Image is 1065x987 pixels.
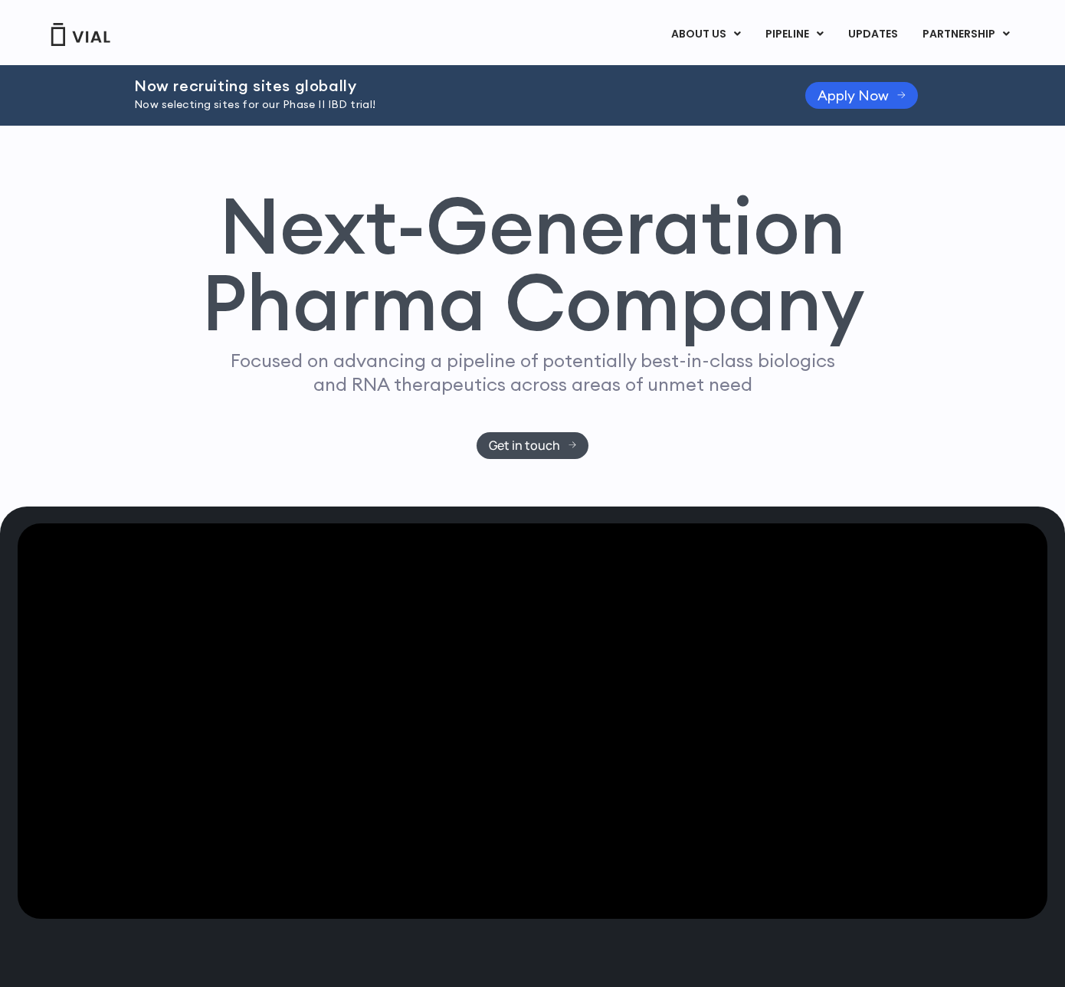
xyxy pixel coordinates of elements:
span: Apply Now [818,90,889,101]
a: UPDATES [836,21,909,48]
h1: Next-Generation Pharma Company [201,187,864,342]
a: ABOUT USMenu Toggle [659,21,752,48]
a: Get in touch [477,432,589,459]
p: Focused on advancing a pipeline of potentially best-in-class biologics and RNA therapeutics acros... [224,349,841,396]
img: Vial Logo [50,23,111,46]
h2: Now recruiting sites globally [134,77,767,94]
a: PIPELINEMenu Toggle [753,21,835,48]
p: Now selecting sites for our Phase II IBD trial! [134,97,767,113]
span: Get in touch [489,440,560,451]
a: Apply Now [805,82,918,109]
a: PARTNERSHIPMenu Toggle [910,21,1022,48]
